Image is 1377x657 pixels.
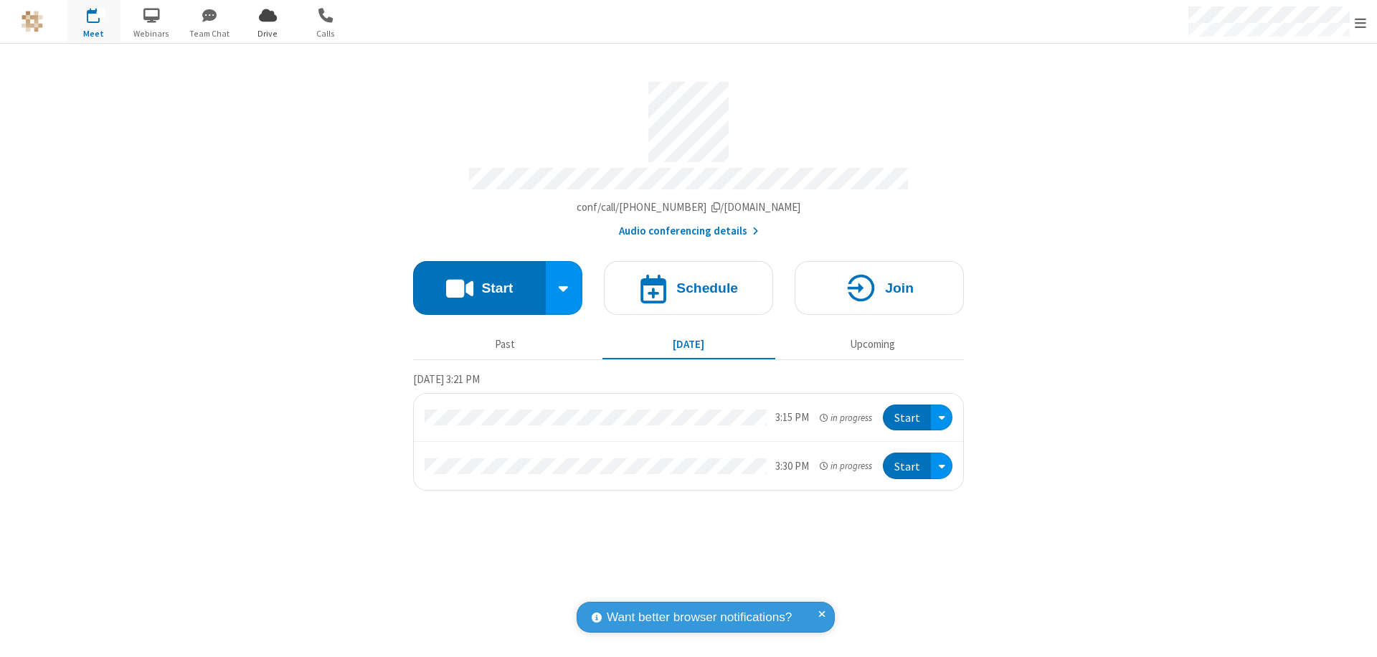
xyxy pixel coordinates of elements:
[775,410,809,426] div: 3:15 PM
[602,331,775,358] button: [DATE]
[1341,620,1366,647] iframe: Chat
[607,608,792,627] span: Want better browser notifications?
[775,458,809,475] div: 3:30 PM
[931,405,952,431] div: Open menu
[931,453,952,479] div: Open menu
[786,331,959,358] button: Upcoming
[883,405,931,431] button: Start
[299,27,353,40] span: Calls
[481,281,513,295] h4: Start
[820,459,872,473] em: in progress
[619,223,759,240] button: Audio conferencing details
[577,199,801,216] button: Copy my meeting room linkCopy my meeting room link
[419,331,592,358] button: Past
[413,371,964,491] section: Today's Meetings
[577,200,801,214] span: Copy my meeting room link
[883,453,931,479] button: Start
[795,261,964,315] button: Join
[604,261,773,315] button: Schedule
[67,27,120,40] span: Meet
[885,281,914,295] h4: Join
[413,71,964,240] section: Account details
[97,8,106,19] div: 2
[413,372,480,386] span: [DATE] 3:21 PM
[183,27,237,40] span: Team Chat
[413,261,546,315] button: Start
[125,27,179,40] span: Webinars
[546,261,583,315] div: Start conference options
[241,27,295,40] span: Drive
[22,11,43,32] img: QA Selenium DO NOT DELETE OR CHANGE
[820,411,872,425] em: in progress
[676,281,738,295] h4: Schedule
